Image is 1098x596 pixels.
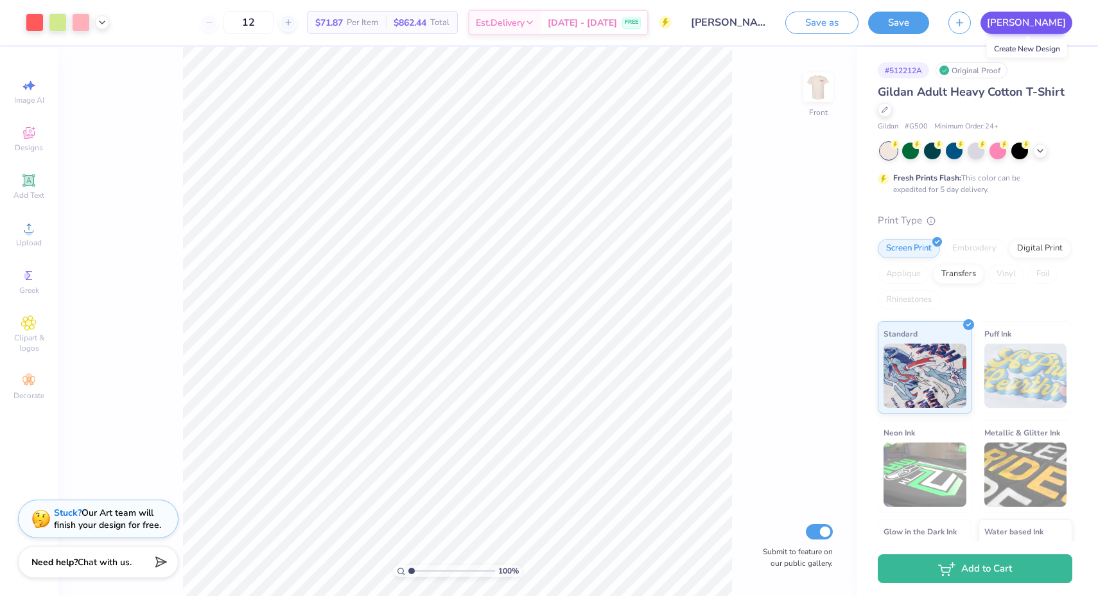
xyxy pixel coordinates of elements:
[756,546,833,569] label: Submit to feature on our public gallery.
[905,121,928,132] span: # G500
[884,327,918,340] span: Standard
[14,95,44,105] span: Image AI
[625,18,638,27] span: FREE
[681,10,776,35] input: Untitled Design
[6,333,51,353] span: Clipart & logos
[15,143,43,153] span: Designs
[884,344,966,408] img: Standard
[934,121,998,132] span: Minimum Order: 24 +
[944,239,1005,258] div: Embroidery
[893,173,961,183] strong: Fresh Prints Flash:
[1009,239,1071,258] div: Digital Print
[878,84,1065,100] span: Gildan Adult Heavy Cotton T-Shirt
[394,16,426,30] span: $862.44
[785,12,858,34] button: Save as
[54,507,82,519] strong: Stuck?
[548,16,617,30] span: [DATE] - [DATE]
[476,16,525,30] span: Est. Delivery
[878,121,898,132] span: Gildan
[430,16,449,30] span: Total
[984,344,1067,408] img: Puff Ink
[498,565,519,577] span: 100 %
[878,554,1072,583] button: Add to Cart
[984,426,1060,439] span: Metallic & Glitter Ink
[984,327,1011,340] span: Puff Ink
[315,16,343,30] span: $71.87
[809,107,828,118] div: Front
[878,62,929,78] div: # 512212A
[78,556,132,568] span: Chat with us.
[933,265,984,284] div: Transfers
[16,238,42,248] span: Upload
[223,11,274,34] input: – –
[13,190,44,200] span: Add Text
[984,443,1067,507] img: Metallic & Glitter Ink
[884,426,915,439] span: Neon Ink
[878,239,940,258] div: Screen Print
[13,390,44,401] span: Decorate
[980,12,1072,34] a: [PERSON_NAME]
[54,507,161,531] div: Our Art team will finish your design for free.
[878,213,1072,228] div: Print Type
[868,12,929,34] button: Save
[884,443,966,507] img: Neon Ink
[884,525,957,538] span: Glow in the Dark Ink
[878,290,940,310] div: Rhinestones
[984,525,1043,538] span: Water based Ink
[19,285,39,295] span: Greek
[936,62,1007,78] div: Original Proof
[1028,265,1058,284] div: Foil
[987,15,1066,30] span: [PERSON_NAME]
[31,556,78,568] strong: Need help?
[805,74,831,100] img: Front
[988,265,1024,284] div: Vinyl
[347,16,378,30] span: Per Item
[893,172,1051,195] div: This color can be expedited for 5 day delivery.
[878,265,929,284] div: Applique
[987,40,1067,58] div: Create New Design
